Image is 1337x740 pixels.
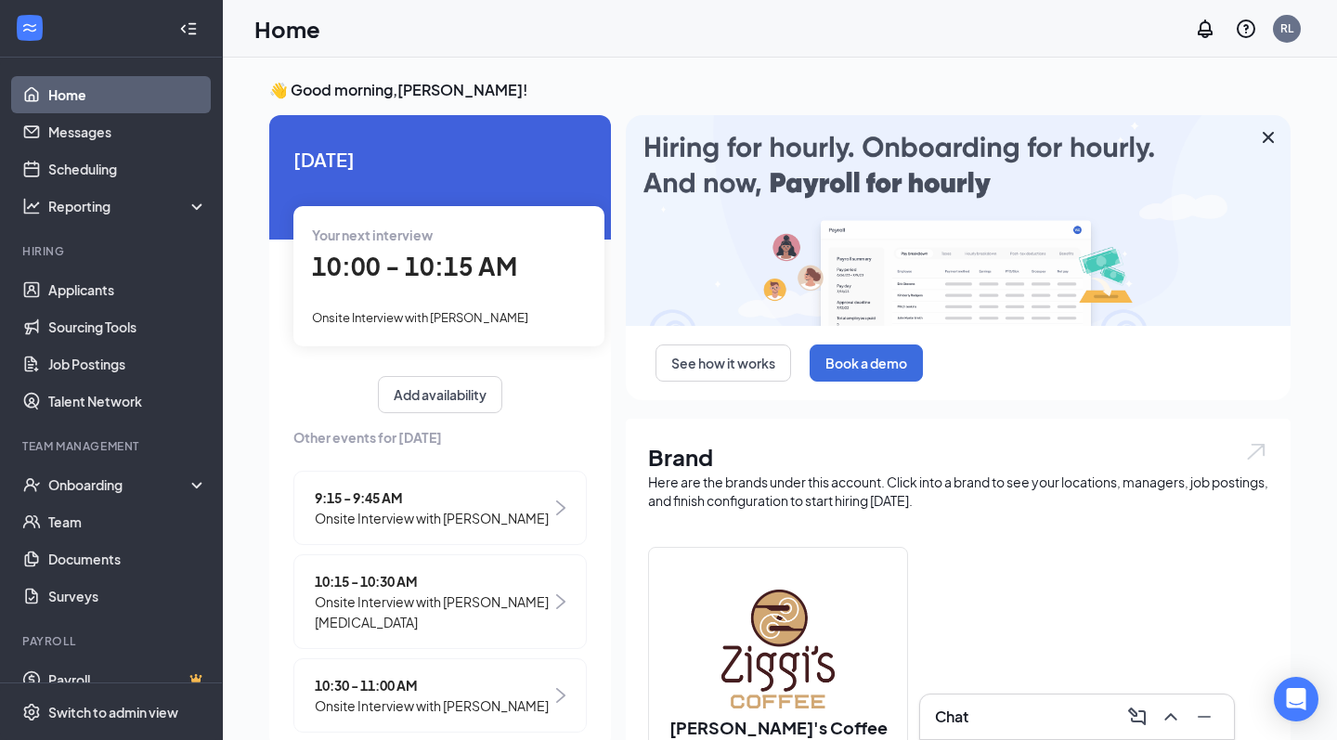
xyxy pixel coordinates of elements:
img: Ziggi's Coffee [719,590,837,708]
svg: Cross [1257,126,1279,149]
button: Add availability [378,376,502,413]
svg: Notifications [1194,18,1216,40]
span: 9:15 - 9:45 AM [315,487,549,508]
img: open.6027fd2a22e1237b5b06.svg [1244,441,1268,462]
a: Surveys [48,578,207,615]
h3: Chat [935,707,968,727]
h1: Brand [648,441,1268,473]
svg: Minimize [1193,706,1215,728]
a: Job Postings [48,345,207,383]
span: Your next interview [312,227,433,243]
button: Book a demo [810,344,923,382]
div: Here are the brands under this account. Click into a brand to see your locations, managers, job p... [648,473,1268,510]
svg: ChevronUp [1160,706,1182,728]
div: Team Management [22,438,203,454]
span: Onsite Interview with [PERSON_NAME][MEDICAL_DATA] [315,591,552,632]
a: Scheduling [48,150,207,188]
button: Minimize [1189,702,1219,732]
a: Team [48,503,207,540]
button: ComposeMessage [1123,702,1152,732]
h1: Home [254,13,320,45]
div: Reporting [48,197,208,215]
svg: QuestionInfo [1235,18,1257,40]
span: [DATE] [293,145,587,174]
svg: UserCheck [22,475,41,494]
div: RL [1280,20,1293,36]
span: 10:00 - 10:15 AM [312,251,517,281]
a: Documents [48,540,207,578]
button: See how it works [656,344,791,382]
svg: Collapse [179,19,198,38]
span: Onsite Interview with [PERSON_NAME] [315,508,549,528]
div: Onboarding [48,475,191,494]
div: Open Intercom Messenger [1274,677,1318,721]
svg: Settings [22,703,41,721]
span: Onsite Interview with [PERSON_NAME] [312,310,528,325]
svg: ComposeMessage [1126,706,1149,728]
a: Applicants [48,271,207,308]
a: Talent Network [48,383,207,420]
h2: [PERSON_NAME]'s Coffee [651,716,906,739]
a: PayrollCrown [48,661,207,698]
span: 10:30 - 11:00 AM [315,675,549,695]
a: Sourcing Tools [48,308,207,345]
img: payroll-large.gif [626,115,1291,326]
svg: WorkstreamLogo [20,19,39,37]
a: Messages [48,113,207,150]
div: Switch to admin view [48,703,178,721]
div: Hiring [22,243,203,259]
button: ChevronUp [1156,702,1186,732]
h3: 👋 Good morning, [PERSON_NAME] ! [269,80,1291,100]
span: Onsite Interview with [PERSON_NAME] [315,695,549,716]
span: 10:15 - 10:30 AM [315,571,552,591]
a: Home [48,76,207,113]
svg: Analysis [22,197,41,215]
div: Payroll [22,633,203,649]
span: Other events for [DATE] [293,427,587,448]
